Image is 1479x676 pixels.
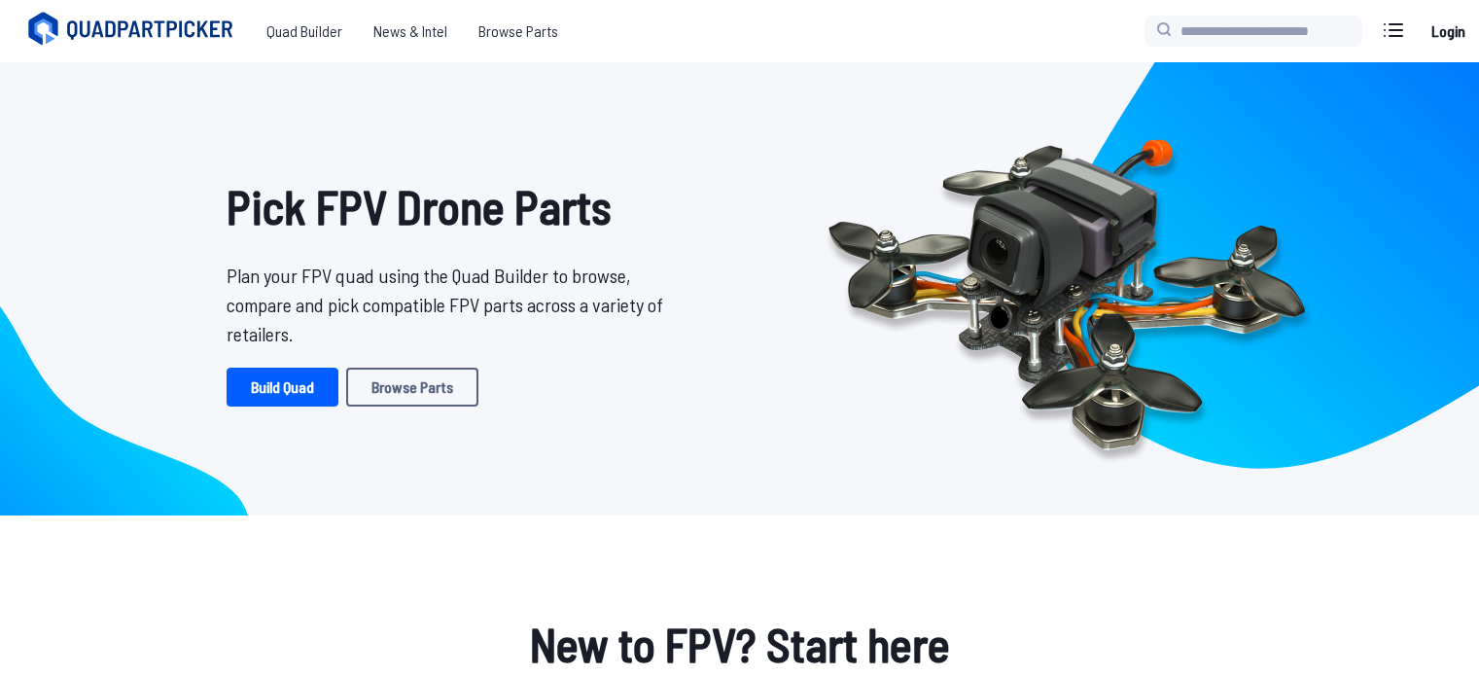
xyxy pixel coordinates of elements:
img: Quadcopter [787,94,1347,483]
h1: Pick FPV Drone Parts [227,171,678,241]
a: Browse Parts [346,368,478,407]
a: Browse Parts [463,12,574,51]
p: Plan your FPV quad using the Quad Builder to browse, compare and pick compatible FPV parts across... [227,261,678,348]
a: News & Intel [358,12,463,51]
a: Build Quad [227,368,338,407]
a: Login [1425,12,1471,51]
a: Quad Builder [251,12,358,51]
